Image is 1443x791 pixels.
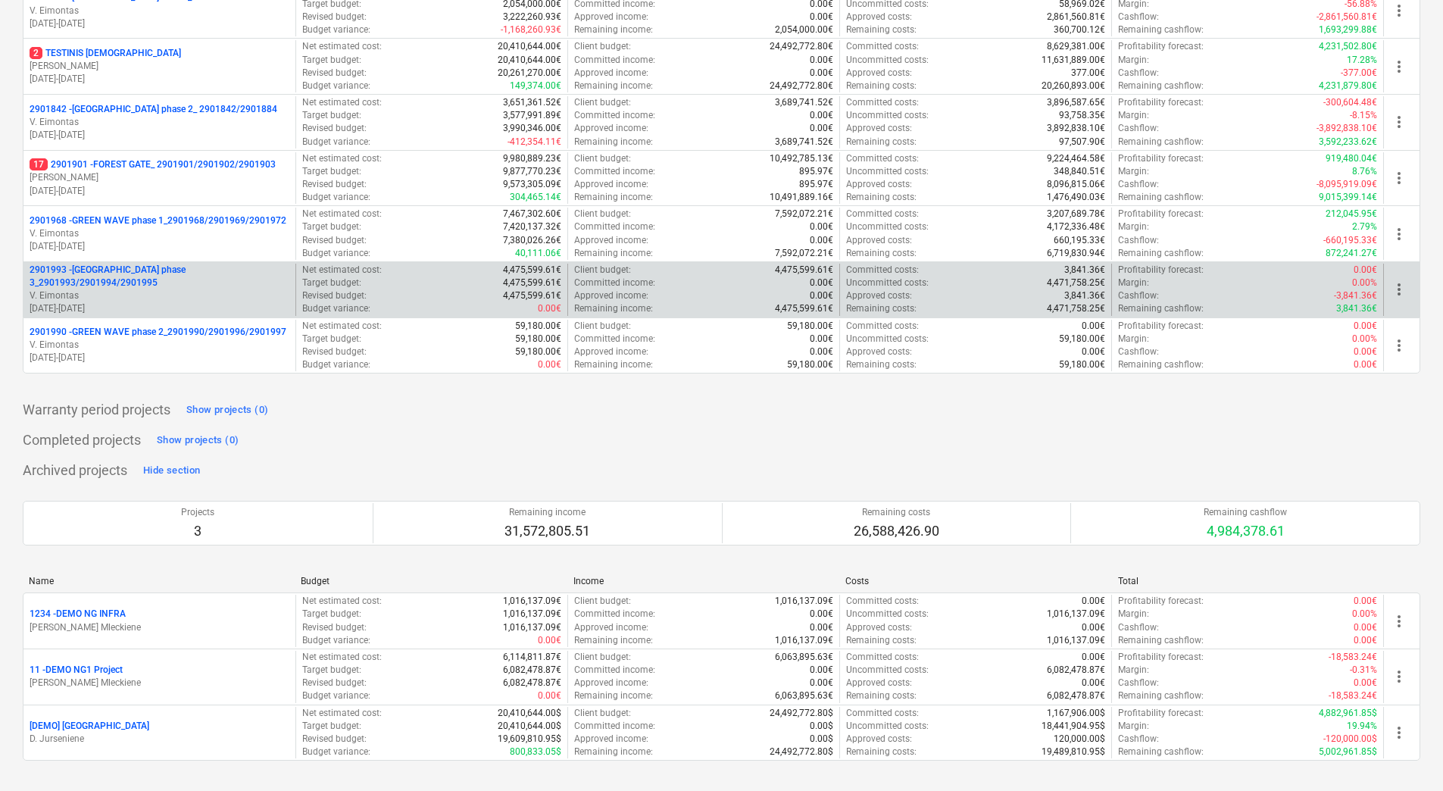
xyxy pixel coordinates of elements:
[846,333,929,345] p: Uncommitted costs :
[302,333,361,345] p: Target budget :
[574,277,655,289] p: Committed income :
[810,109,833,122] p: 0.00€
[181,506,214,519] p: Projects
[1319,136,1377,149] p: 3,592,233.62€
[1390,225,1408,243] span: more_vert
[503,152,561,165] p: 9,980,889.23€
[846,358,917,371] p: Remaining costs :
[23,461,127,480] p: Archived projects
[1352,165,1377,178] p: 8.76%
[302,234,367,247] p: Revised budget :
[1042,54,1105,67] p: 11,631,889.00€
[503,109,561,122] p: 3,577,991.89€
[1326,208,1377,220] p: 212,045.95€
[503,608,561,621] p: 1,016,137.09€
[1118,302,1204,315] p: Remaining cashflow :
[574,208,631,220] p: Client budget :
[302,122,367,135] p: Revised budget :
[153,428,242,452] button: Show projects (0)
[1118,96,1204,109] p: Profitability forecast :
[810,67,833,80] p: 0.00€
[846,11,912,23] p: Approved costs :
[846,23,917,36] p: Remaining costs :
[846,320,919,333] p: Committed costs :
[574,191,653,204] p: Remaining income :
[1118,234,1159,247] p: Cashflow :
[1118,109,1149,122] p: Margin :
[846,80,917,92] p: Remaining costs :
[846,277,929,289] p: Uncommitted costs :
[1047,96,1105,109] p: 3,896,587.65€
[574,54,655,67] p: Committed income :
[846,178,912,191] p: Approved costs :
[845,576,1105,586] div: Costs
[30,158,276,171] p: 2901901 - FOREST GATE_ 2901901/2901902/2901903
[810,277,833,289] p: 0.00€
[1354,264,1377,277] p: 0.00€
[1204,506,1287,519] p: Remaining cashflow
[574,345,648,358] p: Approved income :
[1059,136,1105,149] p: 97,507.90€
[23,431,141,449] p: Completed projects
[510,191,561,204] p: 304,465.14€
[1352,220,1377,233] p: 2.79%
[574,220,655,233] p: Committed income :
[302,608,361,621] p: Target budget :
[810,220,833,233] p: 0.00€
[1341,67,1377,80] p: -377.00€
[1118,80,1204,92] p: Remaining cashflow :
[1047,277,1105,289] p: 4,471,758.25€
[30,214,289,253] div: 2901968 -GREEN WAVE phase 1_2901968/2901969/2901972V. Eimontas[DATE]-[DATE]
[1326,247,1377,260] p: 872,241.27€
[302,23,370,36] p: Budget variance :
[30,264,289,316] div: 2901993 -[GEOGRAPHIC_DATA] phase 3_2901993/2901994/2901995V. Eimontas[DATE]-[DATE]
[508,136,561,149] p: -412,354.11€
[1354,345,1377,358] p: 0.00€
[775,208,833,220] p: 7,592,072.21€
[1354,595,1377,608] p: 0.00€
[846,67,912,80] p: Approved costs :
[1367,718,1443,791] iframe: Chat Widget
[302,40,382,53] p: Net estimated cost :
[1323,234,1377,247] p: -660,195.33€
[1323,96,1377,109] p: -300,604.48€
[799,178,833,191] p: 895.97€
[1082,320,1105,333] p: 0.00€
[1390,169,1408,187] span: more_vert
[574,11,648,23] p: Approved income :
[574,40,631,53] p: Client budget :
[503,234,561,247] p: 7,380,026.26€
[503,264,561,277] p: 4,475,599.61€
[1047,40,1105,53] p: 8,629,381.00€
[846,302,917,315] p: Remaining costs :
[30,103,289,142] div: 2901842 -[GEOGRAPHIC_DATA] phase 2_ 2901842/2901884V. Eimontas[DATE]-[DATE]
[1319,40,1377,53] p: 4,231,502.80€
[503,277,561,289] p: 4,475,599.61€
[30,185,289,198] p: [DATE] - [DATE]
[302,358,370,371] p: Budget variance :
[574,178,648,191] p: Approved income :
[1118,54,1149,67] p: Margin :
[1047,122,1105,135] p: 3,892,838.10€
[1047,608,1105,621] p: 1,016,137.09€
[30,171,289,184] p: [PERSON_NAME]
[846,96,919,109] p: Committed costs :
[810,122,833,135] p: 0.00€
[183,398,272,422] button: Show projects (0)
[1118,264,1204,277] p: Profitability forecast :
[1064,264,1105,277] p: 3,841.36€
[1118,220,1149,233] p: Margin :
[775,264,833,277] p: 4,475,599.61€
[574,109,655,122] p: Committed income :
[810,608,833,621] p: 0.00€
[302,191,370,204] p: Budget variance :
[1118,595,1204,608] p: Profitability forecast :
[139,458,204,483] button: Hide section
[30,720,149,733] p: [DEMO] [GEOGRAPHIC_DATA]
[1390,280,1408,299] span: more_vert
[846,608,929,621] p: Uncommitted costs :
[846,595,919,608] p: Committed costs :
[504,506,590,519] p: Remaining income
[30,158,289,197] div: 172901901 -FOREST GATE_ 2901901/2901902/2901903[PERSON_NAME][DATE]-[DATE]
[302,165,361,178] p: Target budget :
